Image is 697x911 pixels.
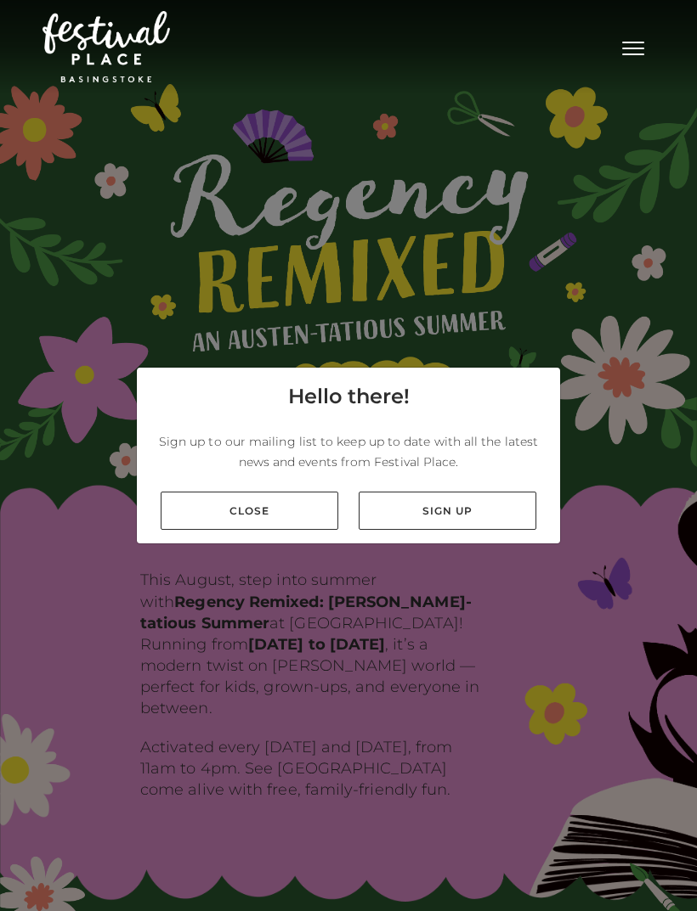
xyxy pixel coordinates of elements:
[150,431,547,472] p: Sign up to our mailing list to keep up to date with all the latest news and events from Festival ...
[288,381,410,412] h4: Hello there!
[161,492,338,530] a: Close
[42,11,170,82] img: Festival Place Logo
[612,34,654,59] button: Toggle navigation
[359,492,536,530] a: Sign up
